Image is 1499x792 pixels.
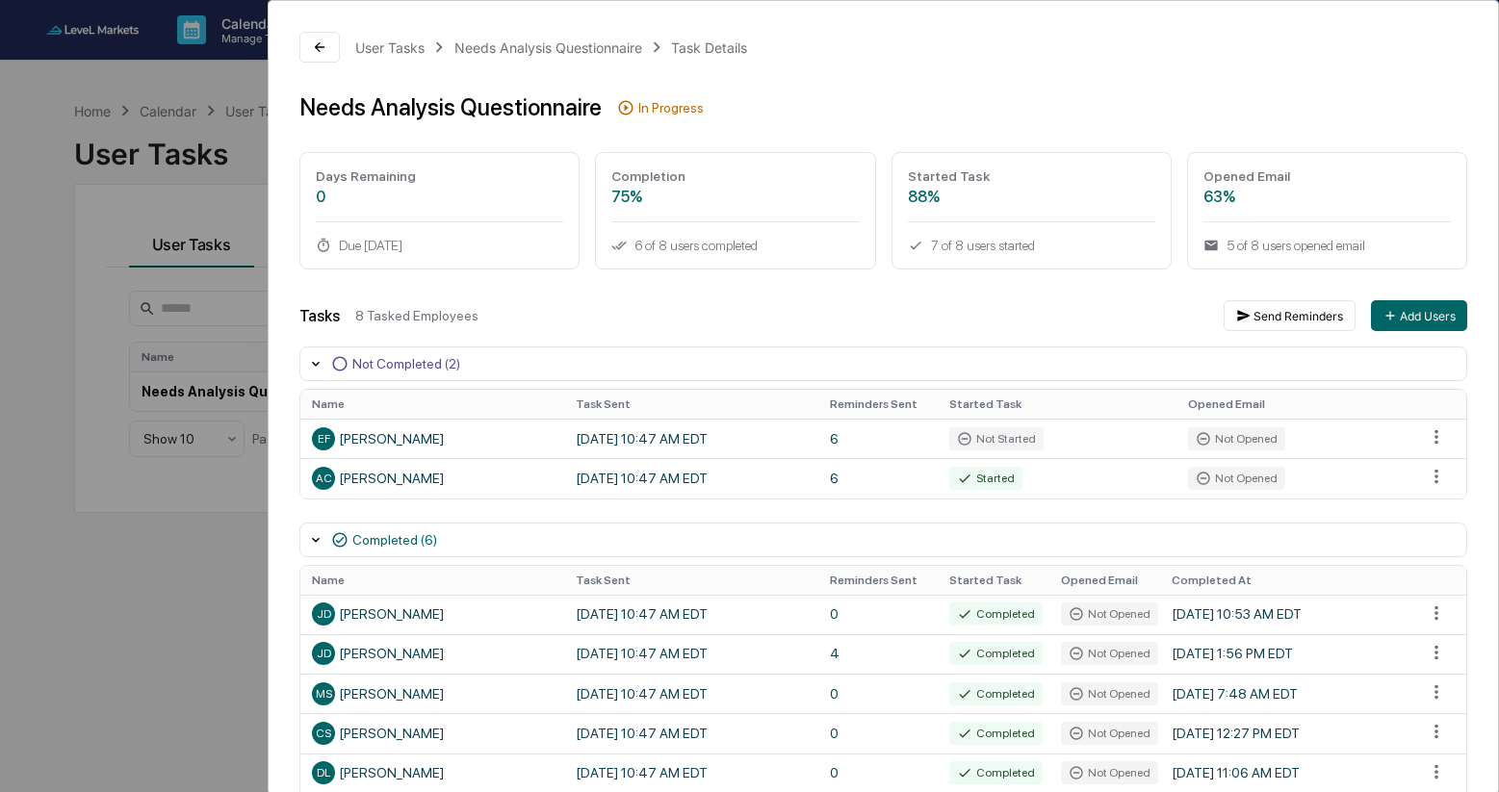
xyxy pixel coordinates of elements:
[611,238,859,253] div: 6 of 8 users completed
[316,687,332,701] span: MS
[1160,566,1414,595] th: Completed At
[1203,188,1451,206] div: 63%
[312,602,553,626] div: [PERSON_NAME]
[564,674,818,713] td: [DATE] 10:47 AM EDT
[818,458,938,498] td: 6
[312,682,553,705] div: [PERSON_NAME]
[300,390,564,419] th: Name
[949,467,1022,490] div: Started
[318,432,330,446] span: EF
[299,307,340,325] div: Tasks
[949,602,1043,626] div: Completed
[1224,300,1356,331] button: Send Reminders
[818,634,938,674] td: 4
[317,647,331,660] span: JD
[818,713,938,753] td: 0
[949,722,1043,745] div: Completed
[317,766,330,779] span: DL
[1061,761,1158,784] div: Not Opened
[908,238,1155,253] div: 7 of 8 users started
[938,390,1176,419] th: Started Task
[908,188,1155,206] div: 88%
[949,682,1043,705] div: Completed
[355,308,1208,323] div: 8 Tasked Employees
[1061,642,1158,665] div: Not Opened
[938,566,1048,595] th: Started Task
[1049,566,1160,595] th: Opened Email
[355,39,425,56] div: User Tasks
[352,356,460,371] div: Not Completed (2)
[564,390,818,419] th: Task Sent
[312,722,553,745] div: [PERSON_NAME]
[949,642,1043,665] div: Completed
[564,458,818,498] td: [DATE] 10:47 AM EDT
[1061,682,1158,705] div: Not Opened
[818,595,938,634] td: 0
[908,168,1155,184] div: Started Task
[1176,390,1414,419] th: Opened Email
[312,642,553,665] div: [PERSON_NAME]
[1188,427,1285,450] div: Not Opened
[949,761,1043,784] div: Completed
[611,168,859,184] div: Completion
[564,419,818,458] td: [DATE] 10:47 AM EDT
[1203,238,1451,253] div: 5 of 8 users opened email
[818,390,938,419] th: Reminders Sent
[818,566,938,595] th: Reminders Sent
[316,238,563,253] div: Due [DATE]
[1160,713,1414,753] td: [DATE] 12:27 PM EDT
[352,532,437,548] div: Completed (6)
[316,727,331,740] span: CS
[611,188,859,206] div: 75%
[564,713,818,753] td: [DATE] 10:47 AM EDT
[564,595,818,634] td: [DATE] 10:47 AM EDT
[818,419,938,458] td: 6
[316,188,563,206] div: 0
[564,566,818,595] th: Task Sent
[299,93,602,121] div: Needs Analysis Questionnaire
[316,168,563,184] div: Days Remaining
[317,607,331,621] span: JD
[1160,674,1414,713] td: [DATE] 7:48 AM EDT
[1188,467,1285,490] div: Not Opened
[312,427,553,450] div: [PERSON_NAME]
[949,427,1044,450] div: Not Started
[1061,602,1158,626] div: Not Opened
[312,761,553,784] div: [PERSON_NAME]
[564,634,818,674] td: [DATE] 10:47 AM EDT
[1437,728,1489,780] iframe: Open customer support
[671,39,747,56] div: Task Details
[638,100,704,115] div: In Progress
[312,467,553,490] div: [PERSON_NAME]
[1160,634,1414,674] td: [DATE] 1:56 PM EDT
[316,472,332,485] span: AC
[1203,168,1451,184] div: Opened Email
[1371,300,1467,331] button: Add Users
[1061,722,1158,745] div: Not Opened
[454,39,642,56] div: Needs Analysis Questionnaire
[1160,595,1414,634] td: [DATE] 10:53 AM EDT
[300,566,564,595] th: Name
[818,674,938,713] td: 0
